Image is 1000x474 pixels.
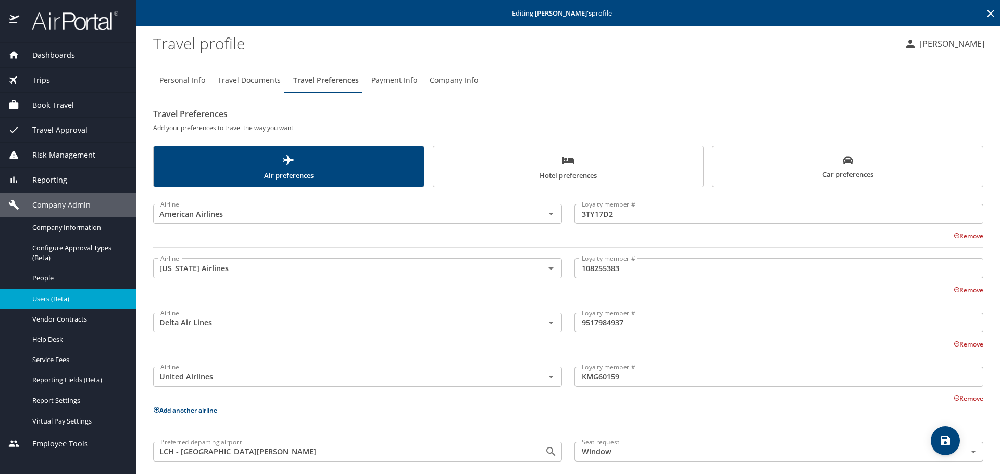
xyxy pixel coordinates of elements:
button: Remove [954,340,983,349]
span: Dashboards [19,49,75,61]
span: Virtual Pay Settings [32,416,124,426]
span: Payment Info [371,74,417,87]
span: Reporting [19,174,67,186]
span: Travel Preferences [293,74,359,87]
input: Select an Airline [156,370,528,383]
span: Users (Beta) [32,294,124,304]
p: [PERSON_NAME] [917,37,984,50]
div: Profile [153,68,983,93]
span: Travel Approval [19,124,87,136]
button: Remove [954,232,983,240]
strong: [PERSON_NAME] 's [535,8,592,18]
button: Open [544,315,558,330]
span: Company Admin [19,199,91,211]
span: Company Information [32,223,124,233]
p: Editing profile [140,10,997,17]
h1: Travel profile [153,27,896,59]
button: Open [544,261,558,276]
button: Open [544,207,558,221]
span: Reporting Fields (Beta) [32,375,124,385]
img: icon-airportal.png [9,10,20,31]
span: Vendor Contracts [32,314,124,324]
button: [PERSON_NAME] [900,34,989,53]
span: Trips [19,74,50,86]
button: Remove [954,286,983,294]
input: Select an Airline [156,261,528,275]
div: scrollable force tabs example [153,146,983,187]
span: Air preferences [160,154,418,182]
img: airportal-logo.png [20,10,118,31]
button: Remove [954,394,983,403]
button: save [931,426,960,455]
span: Hotel preferences [440,154,697,182]
span: Configure Approval Types (Beta) [32,243,124,263]
div: Window [574,442,983,462]
input: Select an Airline [156,207,528,221]
input: Search for and select an airport [156,445,528,458]
button: Add another airline [153,406,217,415]
span: People [32,273,124,283]
button: Open [544,369,558,384]
span: Help Desk [32,335,124,344]
span: Book Travel [19,99,74,111]
span: Service Fees [32,355,124,365]
span: Personal Info [159,74,205,87]
h2: Travel Preferences [153,106,983,122]
button: Open [544,444,558,459]
span: Company Info [430,74,478,87]
span: Car preferences [719,155,977,181]
input: Select an Airline [156,316,528,329]
span: Risk Management [19,149,95,161]
span: Employee Tools [19,438,88,450]
h6: Add your preferences to travel the way you want [153,122,983,133]
span: Report Settings [32,395,124,405]
span: Travel Documents [218,74,281,87]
